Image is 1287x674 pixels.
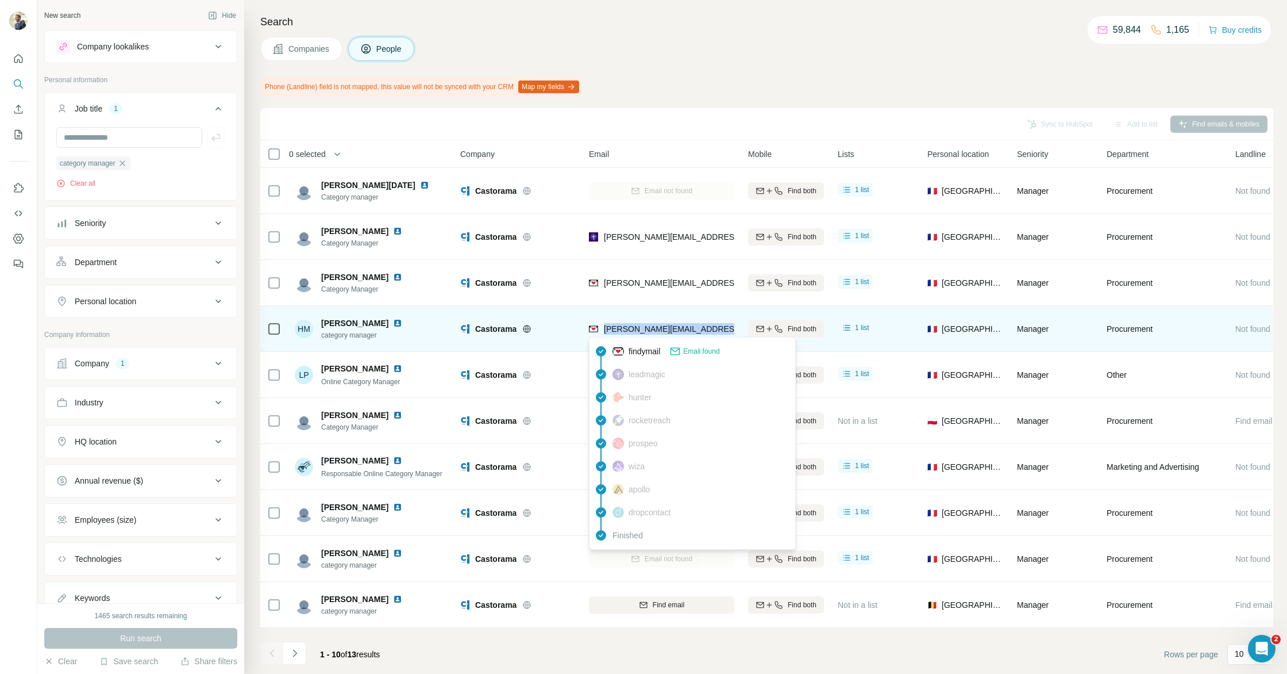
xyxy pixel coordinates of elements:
[475,553,517,565] span: Castorama
[44,656,77,667] button: Clear
[321,514,407,524] span: Category Manager
[748,550,824,568] button: Find both
[612,392,624,402] img: provider hunter logo
[1107,461,1199,473] span: Marketing and Advertising
[9,178,28,198] button: Use Surfe on LinkedIn
[460,416,469,426] img: Logo of Castorama
[9,124,28,145] button: My lists
[9,74,28,94] button: Search
[604,232,806,242] span: [PERSON_NAME][EMAIL_ADDRESS][DOMAIN_NAME]
[855,461,869,471] span: 1 list
[45,545,237,573] button: Technologies
[44,75,237,85] p: Personal information
[321,192,434,202] span: Category manager
[748,274,824,292] button: Find both
[460,232,469,242] img: Logo of Castorama
[612,507,624,518] img: provider dropcontact logo
[629,507,671,518] span: dropcontact
[1235,324,1270,334] span: Not found
[45,209,237,237] button: Seniority
[629,438,658,449] span: prospeo
[1235,648,1244,660] p: 10
[612,415,624,426] img: provider rocketreach logo
[1017,148,1048,160] span: Seniority
[1017,462,1049,472] span: Manager
[788,232,816,242] span: Find both
[683,346,719,357] span: Email found
[942,461,1003,473] span: [GEOGRAPHIC_DATA]
[295,504,313,522] img: Avatar
[927,231,937,243] span: 🇫🇷
[629,484,650,495] span: apollo
[788,600,816,610] span: Find both
[838,600,877,610] span: Not in a list
[320,650,341,659] span: 1 - 10
[9,203,28,224] button: Use Surfe API
[1017,324,1049,334] span: Manager
[927,323,937,335] span: 🇫🇷
[1235,554,1270,564] span: Not found
[393,411,402,420] img: LinkedIn logo
[1113,23,1141,37] p: 59,844
[855,323,869,333] span: 1 list
[589,596,734,614] button: Find email
[942,369,1003,381] span: [GEOGRAPHIC_DATA]
[927,148,989,160] span: Personal location
[116,358,129,369] div: 1
[321,238,407,248] span: Category Manager
[348,650,357,659] span: 13
[45,95,237,127] button: Job title1
[321,363,388,374] span: [PERSON_NAME]
[1235,370,1270,380] span: Not found
[295,550,313,568] img: Avatar
[927,185,937,197] span: 🇫🇷
[283,642,306,665] button: Navigate to next page
[321,225,388,237] span: [PERSON_NAME]
[788,186,816,196] span: Find both
[393,227,402,236] img: LinkedIn logo
[589,231,598,243] img: provider leadmagic logo
[75,397,103,408] div: Industry
[1235,232,1270,242] span: Not found
[927,507,937,519] span: 🇫🇷
[56,178,95,189] button: Clear all
[75,592,110,604] div: Keywords
[75,358,109,369] div: Company
[942,507,1003,519] span: [GEOGRAPHIC_DATA]
[260,14,1273,30] h4: Search
[475,461,517,473] span: Castorama
[1235,278,1270,288] span: Not found
[475,323,517,335] span: Castorama
[612,346,624,357] img: provider findymail logo
[1107,277,1153,289] span: Procurement
[788,416,816,426] span: Find both
[1235,462,1270,472] span: Not found
[1107,231,1153,243] span: Procurement
[475,507,517,519] span: Castorama
[321,378,400,386] span: Online Category Manager
[612,461,624,472] img: provider wiza logo
[927,553,937,565] span: 🇫🇷
[1208,22,1262,38] button: Buy credits
[60,158,115,168] span: category manager
[75,553,122,565] div: Technologies
[927,277,937,289] span: 🇫🇷
[321,501,388,513] span: [PERSON_NAME]
[75,475,143,487] div: Annual revenue ($)
[475,599,517,611] span: Castorama
[260,77,581,97] div: Phone (Landline) field is not mapped, this value will not be synced with your CRM
[475,369,517,381] span: Castorama
[99,656,158,667] button: Save search
[288,43,330,55] span: Companies
[9,254,28,274] button: Feedback
[653,600,684,610] span: Find email
[629,415,671,426] span: rocketreach
[9,48,28,69] button: Quick start
[927,369,937,381] span: 🇫🇷
[788,554,816,564] span: Find both
[45,428,237,455] button: HQ location
[460,148,495,160] span: Company
[1017,554,1049,564] span: Manager
[748,320,824,338] button: Find both
[748,228,824,246] button: Find both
